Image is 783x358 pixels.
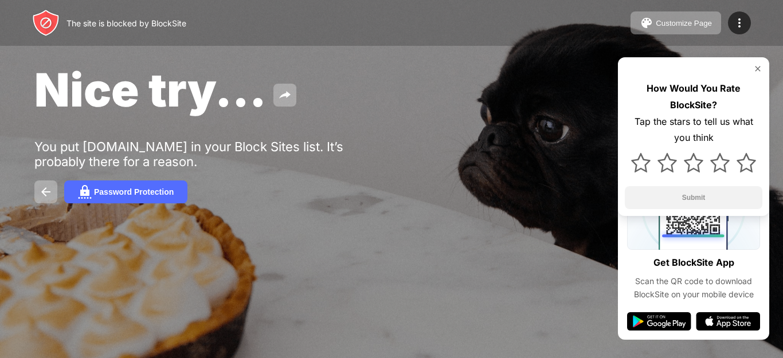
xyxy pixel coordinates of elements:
div: You put [DOMAIN_NAME] in your Block Sites list. It’s probably there for a reason. [34,139,389,169]
button: Customize Page [631,11,721,34]
div: Password Protection [94,187,174,196]
div: Tap the stars to tell us what you think [625,113,762,147]
img: password.svg [78,185,92,199]
img: share.svg [278,88,292,102]
div: The site is blocked by BlockSite [66,18,186,28]
img: header-logo.svg [32,9,60,37]
img: back.svg [39,185,53,199]
img: google-play.svg [627,312,691,331]
img: star.svg [657,153,677,172]
img: star.svg [737,153,756,172]
img: star.svg [710,153,730,172]
div: Customize Page [656,19,712,27]
img: star.svg [684,153,703,172]
img: star.svg [631,153,651,172]
button: Password Protection [64,180,187,203]
div: How Would You Rate BlockSite? [625,80,762,113]
span: Nice try... [34,62,267,117]
div: Scan the QR code to download BlockSite on your mobile device [627,275,760,301]
img: pallet.svg [640,16,653,30]
img: rate-us-close.svg [753,64,762,73]
button: Submit [625,186,762,209]
img: app-store.svg [696,312,760,331]
img: menu-icon.svg [733,16,746,30]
